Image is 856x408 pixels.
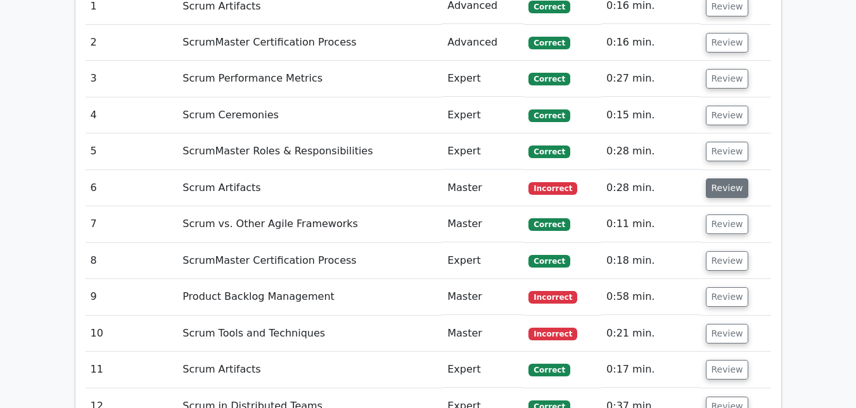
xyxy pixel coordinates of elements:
[442,279,523,315] td: Master
[528,1,570,13] span: Correct
[528,255,570,268] span: Correct
[177,279,442,315] td: Product Backlog Management
[601,243,700,279] td: 0:18 min.
[528,364,570,376] span: Correct
[528,291,577,304] span: Incorrect
[528,145,570,158] span: Correct
[601,279,700,315] td: 0:58 min.
[528,328,577,340] span: Incorrect
[601,206,700,242] td: 0:11 min.
[177,25,442,61] td: ScrumMaster Certification Process
[528,37,570,49] span: Correct
[86,316,178,352] td: 10
[601,170,700,206] td: 0:28 min.
[86,61,178,97] td: 3
[706,214,749,234] button: Review
[528,218,570,231] span: Correct
[86,97,178,133] td: 4
[177,316,442,352] td: Scrum Tools and Techniques
[86,352,178,388] td: 11
[86,243,178,279] td: 8
[706,287,749,307] button: Review
[86,279,178,315] td: 9
[528,109,570,122] span: Correct
[601,316,700,352] td: 0:21 min.
[528,73,570,85] span: Correct
[442,243,523,279] td: Expert
[601,61,700,97] td: 0:27 min.
[706,69,749,89] button: Review
[706,324,749,343] button: Review
[442,25,523,61] td: Advanced
[177,133,442,170] td: ScrumMaster Roles & Responsibilities
[177,170,442,206] td: Scrum Artifacts
[442,352,523,388] td: Expert
[706,178,749,198] button: Review
[442,170,523,206] td: Master
[177,352,442,388] td: Scrum Artifacts
[442,316,523,352] td: Master
[706,142,749,161] button: Review
[528,182,577,195] span: Incorrect
[86,206,178,242] td: 7
[86,133,178,170] td: 5
[706,33,749,53] button: Review
[86,25,178,61] td: 2
[601,97,700,133] td: 0:15 min.
[442,61,523,97] td: Expert
[706,251,749,271] button: Review
[442,206,523,242] td: Master
[177,243,442,279] td: ScrumMaster Certification Process
[601,352,700,388] td: 0:17 min.
[177,97,442,133] td: Scrum Ceremonies
[177,206,442,242] td: Scrum vs. Other Agile Frameworks
[177,61,442,97] td: Scrum Performance Metrics
[442,133,523,170] td: Expert
[601,133,700,170] td: 0:28 min.
[601,25,700,61] td: 0:16 min.
[442,97,523,133] td: Expert
[706,360,749,380] button: Review
[86,170,178,206] td: 6
[706,106,749,125] button: Review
